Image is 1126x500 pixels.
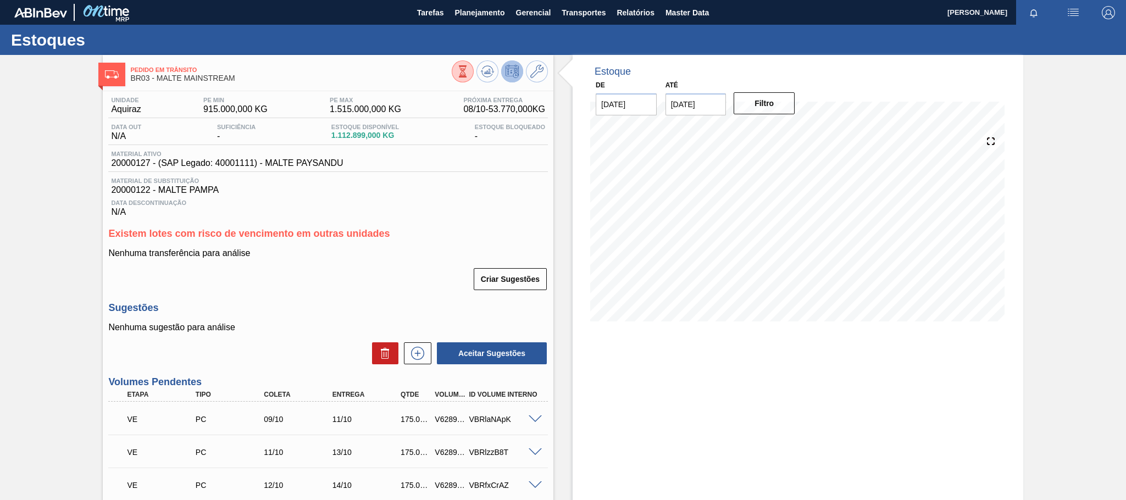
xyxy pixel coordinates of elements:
div: Pedido de Compra [193,415,270,424]
span: PE MIN [203,97,268,103]
p: VE [127,448,198,457]
div: VBRfxCrAZ [467,481,543,490]
span: Tarefas [417,6,444,19]
span: Estoque Bloqueado [475,124,545,130]
div: - [214,124,258,141]
div: Entrega [330,391,407,398]
span: BR03 - MALTE MAINSTREAM [130,74,452,82]
div: 09/10/2025 [261,415,338,424]
div: Nova sugestão [398,342,431,364]
span: 20000127 - (SAP Legado: 40001111) - MALTE PAYSANDU [111,158,343,168]
button: Aceitar Sugestões [437,342,547,364]
span: Planejamento [454,6,504,19]
div: Etapa [124,391,201,398]
label: Até [665,81,678,89]
span: 08/10 - 53.770,000 KG [463,104,545,114]
p: VE [127,481,198,490]
div: Volume Enviado para Transporte [124,473,201,497]
img: TNhmsLtSVTkK8tSr43FrP2fwEKptu5GPRR3wAAAABJRU5ErkJggg== [14,8,67,18]
button: Filtro [734,92,795,114]
h3: Sugestões [108,302,548,314]
div: Qtde [398,391,434,398]
div: 11/10/2025 [261,448,338,457]
button: Notificações [1016,5,1051,20]
img: Ícone [105,70,119,79]
span: 1.515.000,000 KG [330,104,401,114]
span: 20000122 - MALTE PAMPA [111,185,545,195]
label: De [596,81,605,89]
div: Aceitar Sugestões [431,341,548,365]
div: 175.000,000 [398,448,434,457]
div: 11/10/2025 [330,415,407,424]
button: Atualizar Gráfico [476,60,498,82]
span: Data Descontinuação [111,199,545,206]
span: Material de Substituição [111,177,545,184]
div: 13/10/2025 [330,448,407,457]
span: Aquiraz [111,104,141,114]
img: userActions [1067,6,1080,19]
span: Relatórios [617,6,654,19]
div: N/A [108,124,144,141]
div: 175.000,000 [398,481,434,490]
span: Unidade [111,97,141,103]
span: 1.112.899,000 KG [331,131,399,140]
span: Suficiência [217,124,256,130]
input: dd/mm/yyyy [665,93,726,115]
img: Logout [1102,6,1115,19]
div: Volume Enviado para Transporte [124,440,201,464]
p: Nenhuma transferência para análise [108,248,548,258]
button: Visão Geral dos Estoques [452,60,474,82]
h3: Volumes Pendentes [108,376,548,388]
div: Coleta [261,391,338,398]
span: Próxima Entrega [463,97,545,103]
span: 915.000,000 KG [203,104,268,114]
input: dd/mm/yyyy [596,93,657,115]
div: Volume Portal [432,391,468,398]
div: N/A [108,195,548,217]
button: Ir ao Master Data / Geral [526,60,548,82]
div: Pedido de Compra [193,481,270,490]
span: Master Data [665,6,709,19]
h1: Estoques [11,34,206,46]
button: Desprogramar Estoque [501,60,523,82]
span: Data out [111,124,141,130]
div: Tipo [193,391,270,398]
div: Pedido de Compra [193,448,270,457]
div: VBRlzzB8T [467,448,543,457]
div: VBRlaNApK [467,415,543,424]
div: Excluir Sugestões [367,342,398,364]
div: 175.000,000 [398,415,434,424]
span: Material ativo [111,151,343,157]
button: Criar Sugestões [474,268,547,290]
span: Estoque Disponível [331,124,399,130]
div: V628919 [432,481,468,490]
p: Nenhuma sugestão para análise [108,323,548,332]
p: VE [127,415,198,424]
span: PE MAX [330,97,401,103]
div: 12/10/2025 [261,481,338,490]
span: Existem lotes com risco de vencimento em outras unidades [108,228,390,239]
div: Criar Sugestões [475,267,548,291]
div: Volume Enviado para Transporte [124,407,201,431]
div: - [472,124,548,141]
div: V628918 [432,448,468,457]
div: Id Volume Interno [467,391,543,398]
span: Pedido em Trânsito [130,66,452,73]
div: V628920 [432,415,468,424]
span: Transportes [562,6,606,19]
div: Estoque [595,66,631,77]
div: 14/10/2025 [330,481,407,490]
span: Gerencial [516,6,551,19]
